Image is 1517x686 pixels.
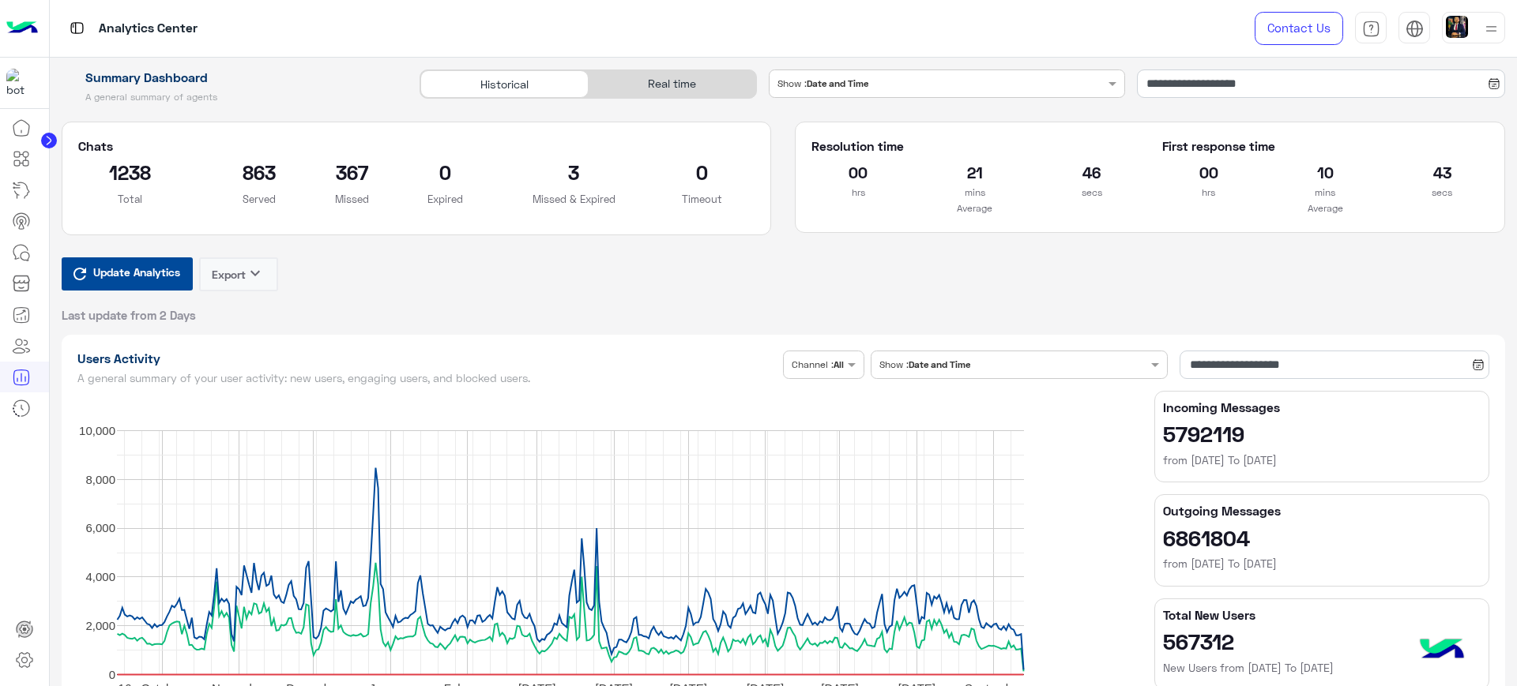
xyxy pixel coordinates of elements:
img: Logo [6,12,38,45]
h2: 0 [393,159,498,185]
div: Historical [420,70,588,98]
h2: 0 [650,159,755,185]
p: Timeout [650,191,755,207]
h2: 21 [928,159,1022,185]
h5: Chats [78,138,755,154]
p: Missed [335,191,369,207]
h6: from [DATE] To [DATE] [1163,556,1481,572]
img: profile [1481,19,1501,39]
h5: Resolution time [811,138,1138,154]
p: Total [78,191,183,207]
span: Last update from 2 Days [62,307,196,323]
p: secs [1395,185,1489,201]
h5: Incoming Messages [1163,399,1481,415]
p: hrs [811,185,905,201]
span: Update Analytics [89,261,184,283]
h6: from [DATE] To [DATE] [1163,452,1481,468]
text: 6,000 [85,521,115,534]
b: Date and Time [909,358,970,370]
h2: 6861804 [1163,525,1481,550]
h6: New Users from [DATE] To [DATE] [1163,660,1481,676]
h1: Summary Dashboard [62,69,402,85]
p: Average [1162,201,1489,216]
b: All [834,358,844,370]
h2: 00 [1162,159,1255,185]
button: Exportkeyboard_arrow_down [199,257,278,291]
img: tab [67,18,87,38]
h2: 5792119 [1163,421,1481,446]
p: mins [928,185,1022,201]
h2: 00 [811,159,905,185]
p: Missed & Expired [521,191,627,207]
img: tab [1362,20,1380,38]
h5: First response time [1162,138,1489,154]
p: secs [1045,185,1139,201]
h2: 3 [521,159,627,185]
text: 2,000 [85,618,115,632]
img: tab [1406,20,1424,38]
h2: 10 [1278,159,1372,185]
b: Date and Time [807,77,868,89]
a: Contact Us [1255,12,1343,45]
p: Analytics Center [99,18,198,39]
h2: 863 [206,159,311,185]
div: Real time [589,70,756,98]
button: Update Analytics [62,257,193,291]
h2: 367 [335,159,369,185]
i: keyboard_arrow_down [246,264,265,283]
h2: 567312 [1163,628,1481,654]
h5: Outgoing Messages [1163,503,1481,519]
a: tab [1355,12,1387,45]
text: 0 [108,667,115,680]
img: 1403182699927242 [6,69,35,97]
h2: 43 [1395,159,1489,185]
h5: A general summary of your user activity: new users, engaging users, and blocked users. [77,372,777,384]
text: 4,000 [85,570,115,583]
p: Served [206,191,311,207]
img: userImage [1446,16,1468,38]
h2: 46 [1045,159,1139,185]
h5: A general summary of agents [62,91,402,103]
p: mins [1278,185,1372,201]
h5: Total New Users [1163,607,1481,623]
p: hrs [1162,185,1255,201]
p: Average [811,201,1138,216]
img: hulul-logo.png [1414,623,1470,678]
h2: 1238 [78,159,183,185]
text: 8,000 [85,472,115,485]
p: Expired [393,191,498,207]
h1: Users Activity [77,350,777,366]
text: 10,000 [79,423,115,437]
